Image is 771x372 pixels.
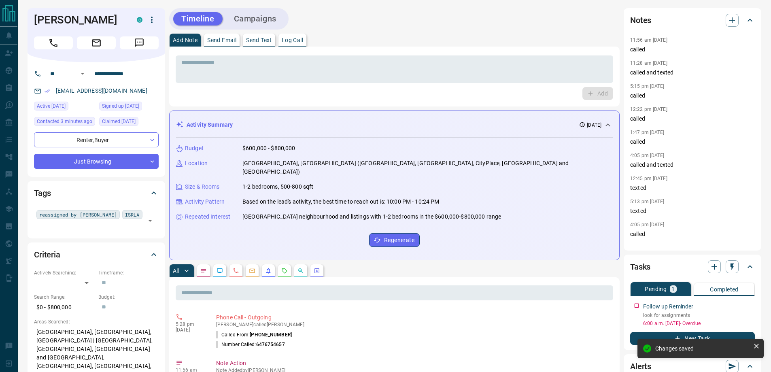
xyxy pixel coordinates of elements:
p: Based on the lead's activity, the best time to reach out is: 10:00 PM - 10:24 PM [242,198,440,206]
h2: Tags [34,187,51,200]
p: 11:56 am [DATE] [630,37,667,43]
button: Timeline [173,12,223,26]
div: Notes [630,11,755,30]
p: 6:00 a.m. [DATE] - Overdue [643,320,755,327]
p: called and texted [630,161,755,169]
svg: Email Verified [45,88,50,94]
div: condos.ca [137,17,142,23]
p: look for assignments [643,312,755,319]
p: Budget: [98,293,159,301]
p: Repeated Interest [185,213,230,221]
svg: Requests [281,268,288,274]
p: texted [630,207,755,215]
p: called and texted [630,68,755,77]
p: 4:05 pm [DATE] [630,153,665,158]
p: 5:28 pm [176,321,204,327]
p: Areas Searched: [34,318,159,325]
p: 5:15 pm [DATE] [630,83,665,89]
p: Size & Rooms [185,183,220,191]
div: Activity Summary[DATE] [176,117,613,132]
button: Campaigns [226,12,285,26]
p: 1:22 pm [DATE] [630,245,665,251]
div: Fri Sep 04 2020 [99,102,159,113]
p: Send Email [207,37,236,43]
p: Send Text [246,37,272,43]
div: Just Browsing [34,154,159,169]
h2: Notes [630,14,651,27]
div: Wed Sep 10 2025 [34,102,95,113]
p: called [630,138,755,146]
svg: Opportunities [297,268,304,274]
button: New Task [630,332,755,345]
p: 11:28 am [DATE] [630,60,667,66]
p: Completed [710,287,739,292]
div: Tue Sep 16 2025 [34,117,95,128]
p: [DATE] [176,327,204,333]
p: Budget [185,144,204,153]
p: Note Action [216,359,610,368]
p: 1:47 pm [DATE] [630,130,665,135]
button: Open [144,215,156,226]
span: Call [34,36,73,49]
p: Add Note [173,37,198,43]
button: Regenerate [369,233,420,247]
svg: Notes [200,268,207,274]
p: Location [185,159,208,168]
span: Contacted 3 minutes ago [37,117,92,125]
span: Message [120,36,159,49]
svg: Emails [249,268,255,274]
p: 1 [671,286,675,292]
p: Log Call [282,37,303,43]
div: Thu Aug 03 2023 [99,117,159,128]
span: Email [77,36,116,49]
p: $0 - $800,000 [34,301,94,314]
span: Signed up [DATE] [102,102,139,110]
p: All [173,268,179,274]
p: 5:13 pm [DATE] [630,199,665,204]
div: Tags [34,183,159,203]
h2: Criteria [34,248,60,261]
h2: Tasks [630,260,650,273]
span: Claimed [DATE] [102,117,136,125]
span: 6476754657 [256,342,285,347]
p: 4:05 pm [DATE] [630,222,665,227]
p: Search Range: [34,293,94,301]
div: Tasks [630,257,755,276]
p: called [630,91,755,100]
p: Activity Pattern [185,198,225,206]
span: reassigned by [PERSON_NAME] [39,210,117,219]
span: [PHONE_NUMBER] [250,332,292,338]
p: Called From: [216,331,292,338]
p: Phone Call - Outgoing [216,313,610,322]
p: Timeframe: [98,269,159,276]
p: called [630,45,755,54]
p: Actively Searching: [34,269,94,276]
p: 1-2 bedrooms, 500-800 sqft [242,183,313,191]
p: [DATE] [587,121,601,129]
p: Pending [645,286,667,292]
svg: Lead Browsing Activity [217,268,223,274]
p: $600,000 - $800,000 [242,144,295,153]
p: called [630,115,755,123]
svg: Calls [233,268,239,274]
a: [EMAIL_ADDRESS][DOMAIN_NAME] [56,87,147,94]
div: Criteria [34,245,159,264]
p: [GEOGRAPHIC_DATA] neighbourhood and listings with 1-2 bedrooms in the $600,000-$800,000 range [242,213,501,221]
p: Follow up Reminder [643,302,693,311]
div: Renter , Buyer [34,132,159,147]
p: [GEOGRAPHIC_DATA], [GEOGRAPHIC_DATA] ([GEOGRAPHIC_DATA], [GEOGRAPHIC_DATA], CityPlace, [GEOGRAPHI... [242,159,613,176]
svg: Listing Alerts [265,268,272,274]
p: Number Called: [216,341,285,348]
svg: Agent Actions [314,268,320,274]
p: 12:22 pm [DATE] [630,106,667,112]
p: 12:45 pm [DATE] [630,176,667,181]
button: Open [78,69,87,79]
div: Changes saved [655,345,750,352]
span: ISRLA [125,210,140,219]
span: Active [DATE] [37,102,66,110]
p: called [630,230,755,238]
p: Activity Summary [187,121,233,129]
p: [PERSON_NAME] called [PERSON_NAME] [216,322,610,327]
h1: [PERSON_NAME] [34,13,125,26]
p: texted [630,184,755,192]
